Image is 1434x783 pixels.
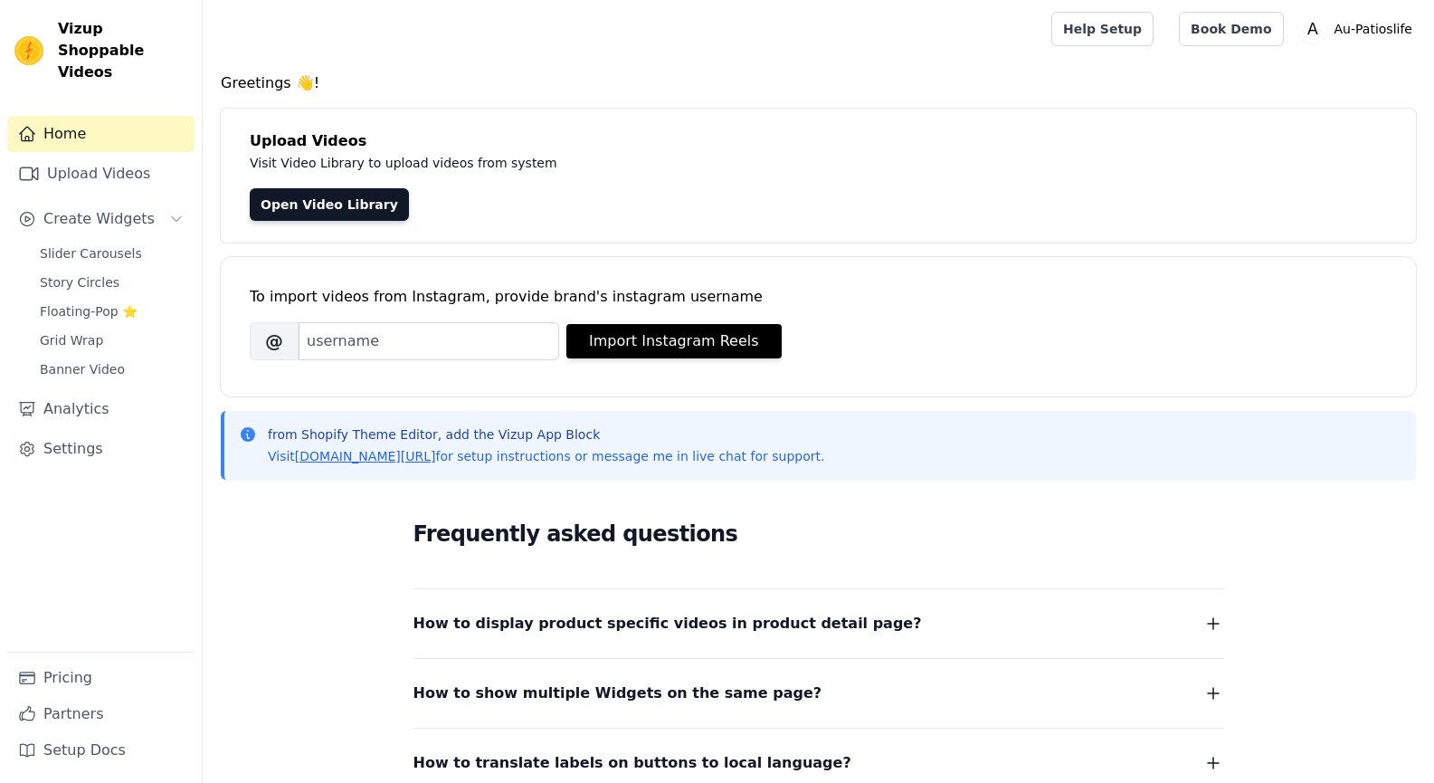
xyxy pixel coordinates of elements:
[43,208,155,230] span: Create Widgets
[250,188,409,221] a: Open Video Library
[40,244,142,263] span: Slider Carousels
[1298,13,1420,45] button: A Au-Patioslife
[1307,20,1318,38] text: A
[7,431,195,467] a: Settings
[7,660,195,696] a: Pricing
[250,152,1060,174] p: Visit Video Library to upload videos from system
[14,36,43,65] img: Vizup
[268,447,824,465] p: Visit for setup instructions or message me in live chat for support.
[250,286,1387,308] div: To import videos from Instagram, provide brand's instagram username
[7,696,195,732] a: Partners
[221,72,1416,94] h4: Greetings 👋!
[7,116,195,152] a: Home
[29,328,195,353] a: Grid Wrap
[40,302,138,320] span: Floating-Pop ⭐
[250,322,299,360] span: @
[413,681,1224,706] button: How to show multiple Widgets on the same page?
[40,273,119,291] span: Story Circles
[413,611,1224,636] button: How to display product specific videos in product detail page?
[268,425,824,444] p: from Shopify Theme Editor, add the Vizup App Block
[40,331,103,349] span: Grid Wrap
[413,681,822,706] span: How to show multiple Widgets on the same page?
[413,750,851,776] span: How to translate labels on buttons to local language?
[7,391,195,427] a: Analytics
[1051,12,1154,46] a: Help Setup
[295,449,436,463] a: [DOMAIN_NAME][URL]
[1179,12,1283,46] a: Book Demo
[413,750,1224,776] button: How to translate labels on buttons to local language?
[58,18,187,83] span: Vizup Shoppable Videos
[29,270,195,295] a: Story Circles
[7,156,195,192] a: Upload Videos
[29,357,195,382] a: Banner Video
[7,732,195,769] a: Setup Docs
[40,360,125,378] span: Banner Video
[566,324,782,358] button: Import Instagram Reels
[299,322,559,360] input: username
[413,611,922,636] span: How to display product specific videos in product detail page?
[250,130,1387,152] h4: Upload Videos
[7,201,195,237] button: Create Widgets
[413,516,1224,552] h2: Frequently asked questions
[29,299,195,324] a: Floating-Pop ⭐
[1327,13,1420,45] p: Au-Patioslife
[29,241,195,266] a: Slider Carousels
